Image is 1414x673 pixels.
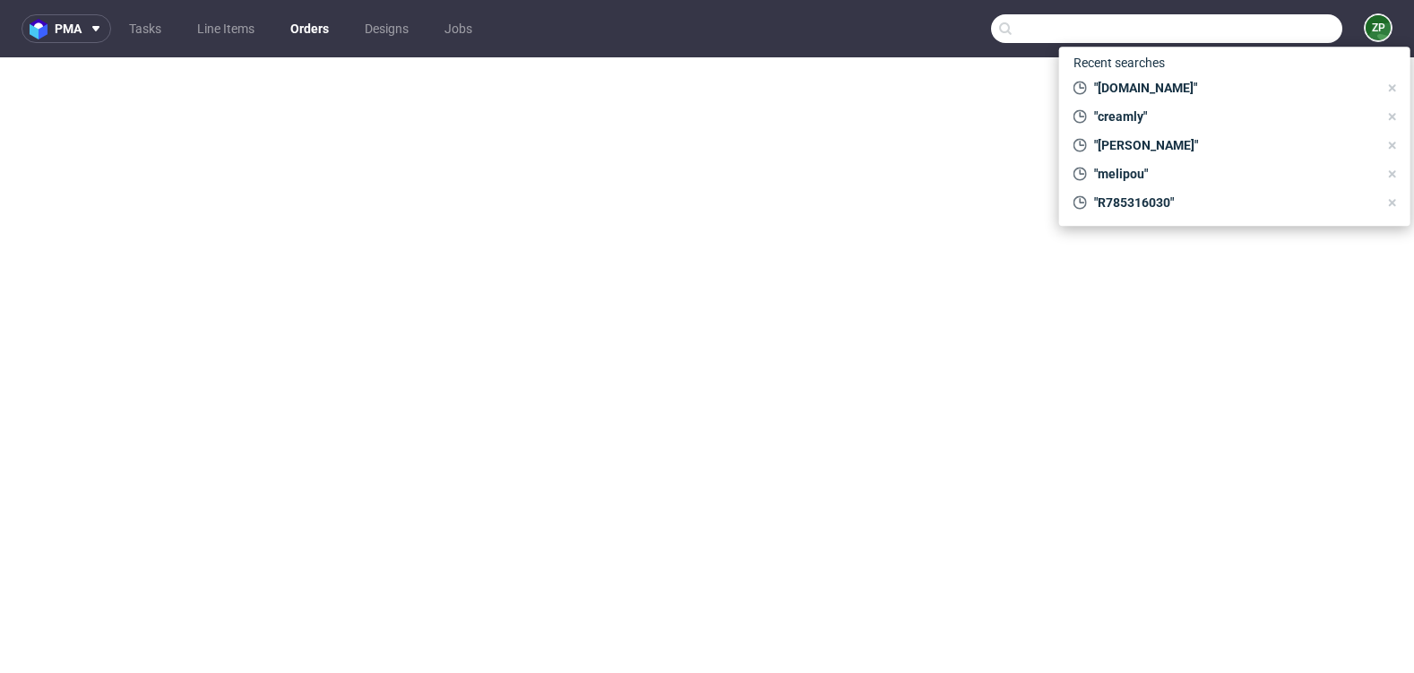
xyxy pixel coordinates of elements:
[1366,15,1391,40] figcaption: ZP
[118,14,172,43] a: Tasks
[1087,136,1378,154] span: "[PERSON_NAME]"
[434,14,483,43] a: Jobs
[354,14,419,43] a: Designs
[1066,48,1172,77] span: Recent searches
[1087,165,1378,183] span: "melipou"
[186,14,265,43] a: Line Items
[1087,194,1378,211] span: "R785316030"
[1087,108,1378,125] span: "creamly"
[280,14,340,43] a: Orders
[30,19,55,39] img: logo
[22,14,111,43] button: pma
[55,22,82,35] span: pma
[1087,79,1378,97] span: "[DOMAIN_NAME]"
